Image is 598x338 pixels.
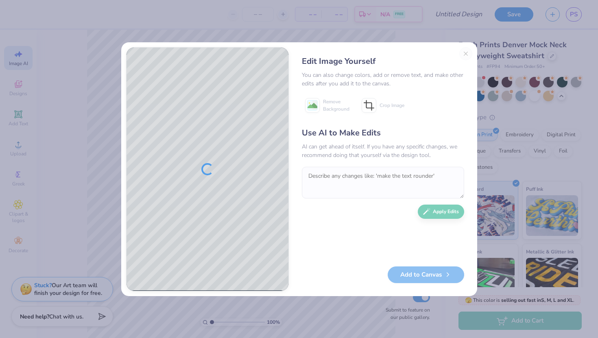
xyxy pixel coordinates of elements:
span: Remove Background [323,98,349,113]
div: You can also change colors, add or remove text, and make other edits after you add it to the canvas. [302,71,464,88]
div: Edit Image Yourself [302,55,464,68]
span: Crop Image [380,102,404,109]
button: Remove Background [302,95,353,116]
button: Crop Image [358,95,409,116]
div: Use AI to Make Edits [302,127,464,139]
div: AI can get ahead of itself. If you have any specific changes, we recommend doing that yourself vi... [302,142,464,159]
